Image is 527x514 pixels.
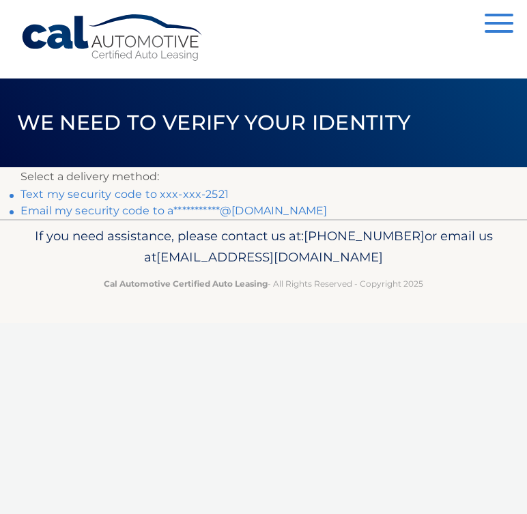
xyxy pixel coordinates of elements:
[304,228,425,244] span: [PHONE_NUMBER]
[104,279,268,289] strong: Cal Automotive Certified Auto Leasing
[156,249,383,265] span: [EMAIL_ADDRESS][DOMAIN_NAME]
[485,14,513,36] button: Menu
[20,14,205,62] a: Cal Automotive
[20,188,229,201] a: Text my security code to xxx-xxx-2521
[20,167,507,186] p: Select a delivery method:
[20,276,507,291] p: - All Rights Reserved - Copyright 2025
[17,110,411,135] span: We need to verify your identity
[20,225,507,269] p: If you need assistance, please contact us at: or email us at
